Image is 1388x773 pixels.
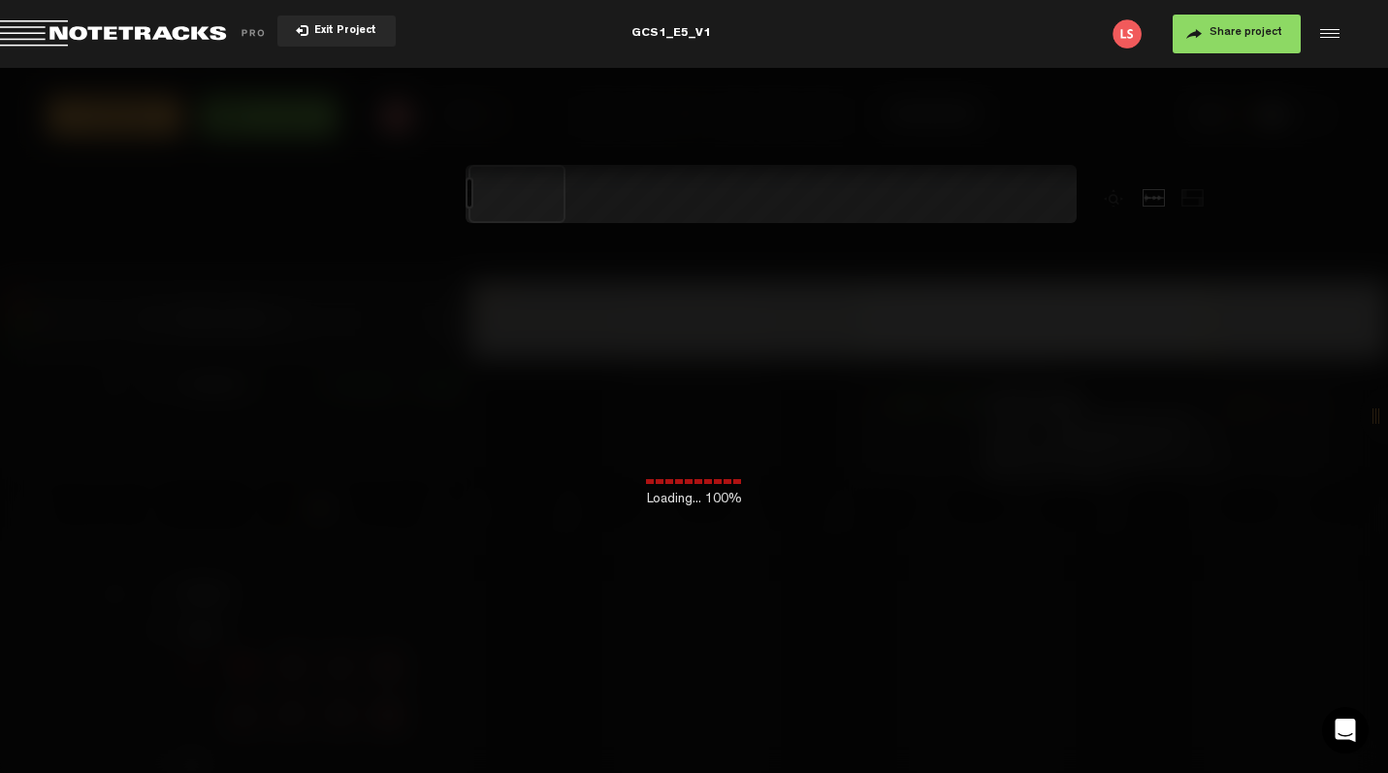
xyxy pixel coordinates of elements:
[1210,27,1282,39] span: Share project
[1173,15,1301,53] button: Share project
[646,490,743,509] span: Loading... 100%
[447,10,894,58] div: GCS1_E5_V1
[277,16,396,47] button: Exit Project
[631,10,711,58] div: GCS1_E5_V1
[1322,707,1369,754] div: Open Intercom Messenger
[308,26,376,37] span: Exit Project
[1113,19,1142,48] img: letters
